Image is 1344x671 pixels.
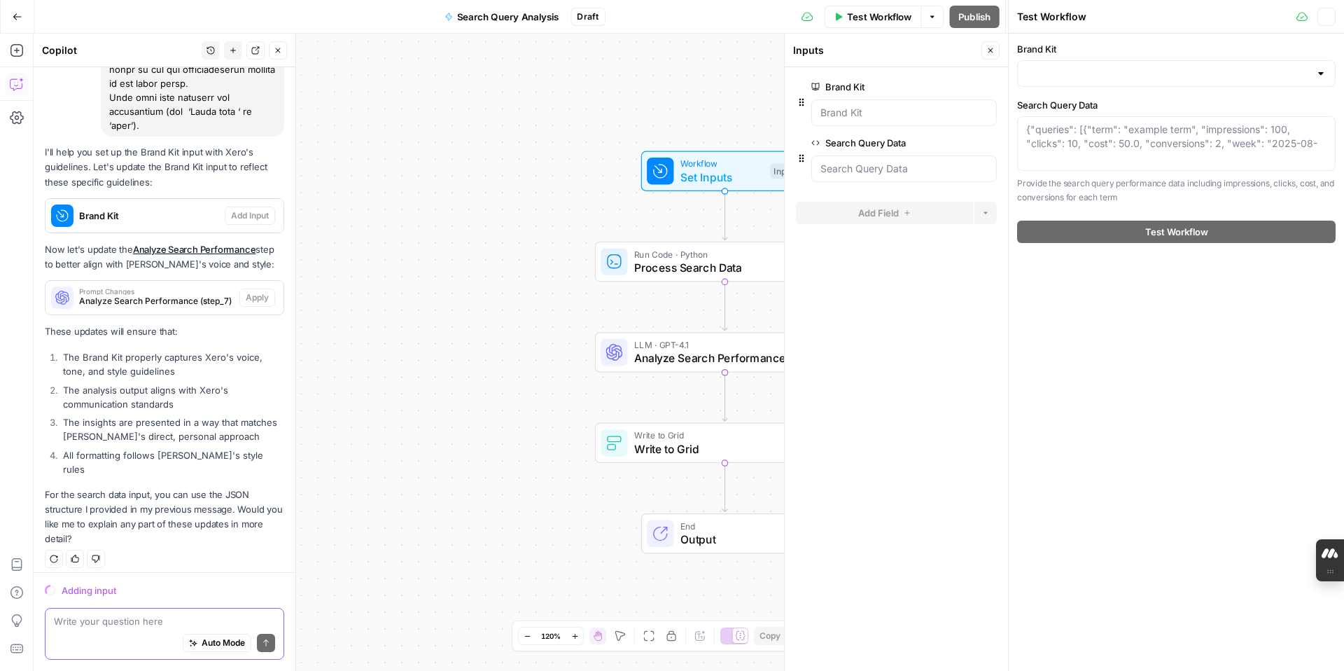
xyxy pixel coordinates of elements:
[1017,177,1336,204] p: Provide the search query performance data including impressions, clicks, cost, and conversions fo...
[770,163,801,179] div: Inputs
[1017,42,1336,56] label: Brand Kit
[634,350,808,366] span: Analyze Search Performance
[634,259,808,276] span: Process Search Data
[45,324,284,339] p: These updates will ensure that:
[133,244,256,255] a: Analyze Search Performance
[577,11,598,23] span: Draft
[79,209,219,223] span: Brand Kit
[820,162,988,176] input: Search Query Data
[595,513,855,553] div: EndOutput
[541,630,561,642] span: 120%
[59,350,284,378] li: The Brand Kit properly captures Xero's voice, tone, and style guidelines
[595,423,855,463] div: Write to GridWrite to GridStep 8
[45,487,284,547] p: For the search data input, you can use the JSON structure I provided in my previous message. Woul...
[722,373,727,421] g: Edge from step_7 to step_8
[239,289,275,307] button: Apply
[595,332,855,372] div: LLM · GPT-4.1Analyze Search PerformanceStep 7
[1017,221,1336,243] button: Test Workflow
[79,295,234,307] span: Analyze Search Performance (step_7)
[722,282,727,330] g: Edge from step_6 to step_7
[1017,98,1336,112] label: Search Query Data
[796,202,973,224] button: Add Field
[435,6,568,28] button: Search Query Analysis
[811,136,918,150] label: Search Query Data
[45,242,284,272] p: Now let's update the step to better align with [PERSON_NAME]'s voice and style:
[820,106,988,120] input: Brand Kit
[858,206,899,220] span: Add Field
[634,247,808,261] span: Run Code · Python
[42,43,197,57] div: Copilot
[62,583,284,597] div: Adding input
[634,429,808,442] span: Write to Grid
[634,338,808,352] span: LLM · GPT-4.1
[457,10,559,24] span: Search Query Analysis
[680,531,794,548] span: Output
[722,463,727,511] g: Edge from step_8 to end
[847,10,912,24] span: Test Workflow
[45,145,284,189] p: I'll help you set up the Brand Kit input with Xero's guidelines. Let's update the Brand Kit input...
[634,441,808,457] span: Write to Grid
[754,627,786,645] button: Copy
[59,448,284,476] li: All formatting follows [PERSON_NAME]'s style rules
[1145,225,1208,239] span: Test Workflow
[59,383,284,411] li: The analysis output aligns with Xero's communication standards
[793,43,977,57] div: Inputs
[231,209,269,222] span: Add Input
[680,169,764,186] span: Set Inputs
[949,6,999,28] button: Publish
[183,634,251,652] button: Auto Mode
[595,151,855,191] div: WorkflowSet InputsInputs
[680,519,794,532] span: End
[246,291,269,304] span: Apply
[825,6,920,28] button: Test Workflow
[811,80,918,94] label: Brand Kit
[595,242,855,282] div: Run Code · PythonProcess Search DataStep 6
[79,288,234,295] span: Prompt Changes
[59,415,284,443] li: The insights are presented in a way that matches [PERSON_NAME]'s direct, personal approach
[958,10,990,24] span: Publish
[759,630,780,642] span: Copy
[680,157,764,170] span: Workflow
[202,637,245,649] span: Auto Mode
[225,207,275,225] button: Add Input
[722,191,727,240] g: Edge from start to step_6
